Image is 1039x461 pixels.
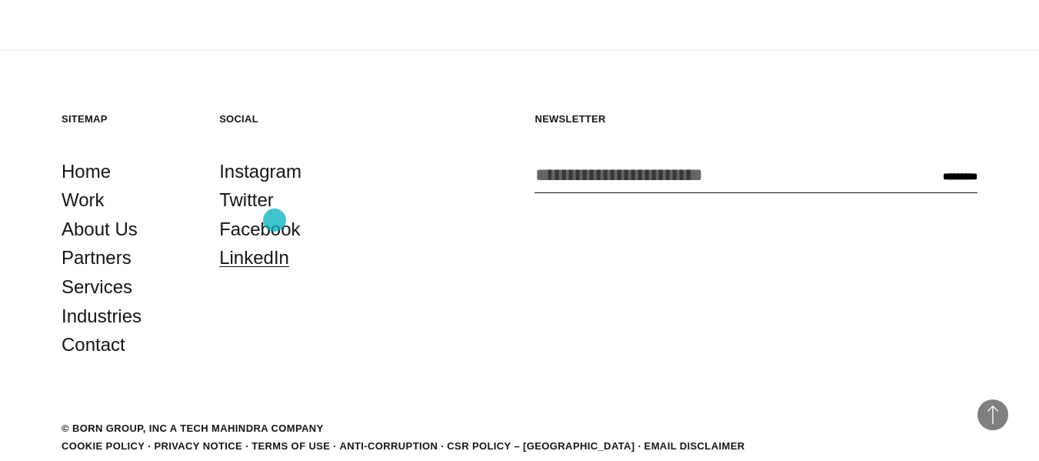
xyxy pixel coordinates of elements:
a: Partners [62,243,132,272]
a: Work [62,185,105,215]
a: Industries [62,302,142,331]
a: CSR POLICY – [GEOGRAPHIC_DATA] [447,440,634,452]
div: © BORN GROUP, INC A Tech Mahindra Company [62,421,324,436]
h5: Sitemap [62,112,188,125]
button: Back to Top [977,399,1008,430]
a: Services [62,272,132,302]
h5: Newsletter [534,112,977,125]
a: Facebook [219,215,300,244]
a: Contact [62,330,125,359]
a: Home [62,157,111,186]
a: LinkedIn [219,243,289,272]
a: About Us [62,215,138,244]
a: Email Disclaimer [644,440,745,452]
a: Instagram [219,157,301,186]
a: Anti-Corruption [339,440,438,452]
h5: Social [219,112,346,125]
a: Privacy Notice [154,440,242,452]
a: Cookie Policy [62,440,145,452]
a: Twitter [219,185,274,215]
a: Terms of Use [251,440,330,452]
